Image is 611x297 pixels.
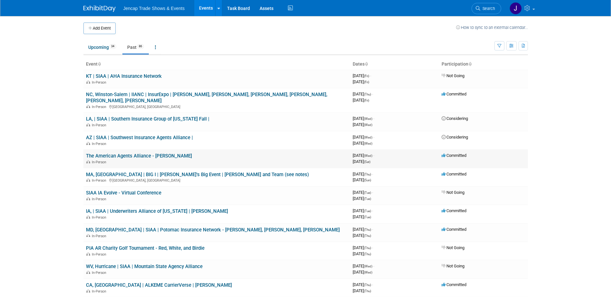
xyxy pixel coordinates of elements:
[86,80,90,84] img: In-Person Event
[86,153,192,159] a: The American Agents Alliance - [PERSON_NAME]
[372,208,373,213] span: -
[364,154,372,157] span: (Wed)
[353,73,371,78] span: [DATE]
[442,227,466,232] span: Committed
[86,215,90,219] img: In-Person Event
[364,265,372,268] span: (Wed)
[83,41,121,53] a: Upcoming34
[92,252,108,256] span: In-Person
[86,92,327,104] a: NC, Winston-Salem | IIANC | InsurExpo | [PERSON_NAME], [PERSON_NAME], [PERSON_NAME], [PERSON_NAME...
[353,214,371,219] span: [DATE]
[86,172,309,177] a: MA, [GEOGRAPHIC_DATA] | BIG I | [PERSON_NAME]'s Big Event | [PERSON_NAME] and Team (see notes)
[353,282,373,287] span: [DATE]
[353,190,373,195] span: [DATE]
[122,41,149,53] a: Past86
[92,142,108,146] span: In-Person
[373,153,374,158] span: -
[353,159,370,164] span: [DATE]
[109,44,116,49] span: 34
[86,135,193,140] a: AZ | SIAA | Southwest Insurance Agents Alliance |
[86,282,232,288] a: CA, [GEOGRAPHIC_DATA] | ALKEME CarrierVerse | [PERSON_NAME]
[86,160,90,163] img: In-Person Event
[364,117,372,121] span: (Wed)
[86,190,161,196] a: SIAA IA Evolve - Virtual Conference
[372,172,373,176] span: -
[86,73,162,79] a: KT | SIAA | AHA Insurance Network
[364,215,371,219] span: (Tue)
[353,135,374,139] span: [DATE]
[92,215,108,220] span: In-Person
[472,3,501,14] a: Search
[442,92,466,96] span: Committed
[86,245,205,251] a: PIA AR Charity Golf Tournament - Red, White, and Birdie
[353,98,369,103] span: [DATE]
[92,234,108,238] span: In-Person
[468,61,472,67] a: Sort by Participation Type
[353,227,373,232] span: [DATE]
[365,61,368,67] a: Sort by Start Date
[353,122,372,127] span: [DATE]
[92,197,108,201] span: In-Person
[86,197,90,200] img: In-Person Event
[364,173,371,176] span: (Thu)
[439,59,528,70] th: Participation
[86,142,90,145] img: In-Person Event
[373,264,374,268] span: -
[86,271,90,274] img: In-Person Event
[442,190,464,195] span: Not Going
[364,74,369,78] span: (Fri)
[83,5,116,12] img: ExhibitDay
[364,246,371,250] span: (Thu)
[442,282,466,287] span: Committed
[364,197,371,201] span: (Tue)
[364,252,371,256] span: (Thu)
[442,116,468,121] span: Considering
[442,172,466,176] span: Committed
[86,208,228,214] a: IA, | SIAA | Underwriters Alliance of [US_STATE] | [PERSON_NAME]
[86,123,90,126] img: In-Person Event
[372,190,373,195] span: -
[353,208,373,213] span: [DATE]
[364,271,372,274] span: (Wed)
[372,227,373,232] span: -
[353,116,374,121] span: [DATE]
[364,160,370,164] span: (Sat)
[364,178,371,182] span: (Sun)
[364,136,372,139] span: (Wed)
[137,44,144,49] span: 86
[372,282,373,287] span: -
[364,99,369,102] span: (Fri)
[92,123,108,127] span: In-Person
[442,153,466,158] span: Committed
[364,289,371,293] span: (Thu)
[442,208,466,213] span: Committed
[92,289,108,293] span: In-Person
[364,209,371,213] span: (Tue)
[92,271,108,275] span: In-Person
[86,252,90,256] img: In-Person Event
[83,59,350,70] th: Event
[350,59,439,70] th: Dates
[442,264,464,268] span: Not Going
[364,228,371,231] span: (Thu)
[86,234,90,237] img: In-Person Event
[364,80,369,84] span: (Fri)
[86,264,203,269] a: WV, Hurricane | SIAA | Mountain State Agency Alliance
[364,123,372,127] span: (Wed)
[364,142,372,145] span: (Wed)
[86,105,90,108] img: In-Person Event
[123,6,185,11] span: Jencap Trade Shows & Events
[92,178,108,183] span: In-Person
[364,191,371,194] span: (Tue)
[86,289,90,292] img: In-Person Event
[86,178,90,182] img: In-Person Event
[480,6,495,11] span: Search
[353,153,374,158] span: [DATE]
[98,61,101,67] a: Sort by Event Name
[353,233,371,238] span: [DATE]
[372,92,373,96] span: -
[353,251,371,256] span: [DATE]
[442,135,468,139] span: Considering
[353,141,372,146] span: [DATE]
[86,177,348,183] div: [GEOGRAPHIC_DATA], [GEOGRAPHIC_DATA]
